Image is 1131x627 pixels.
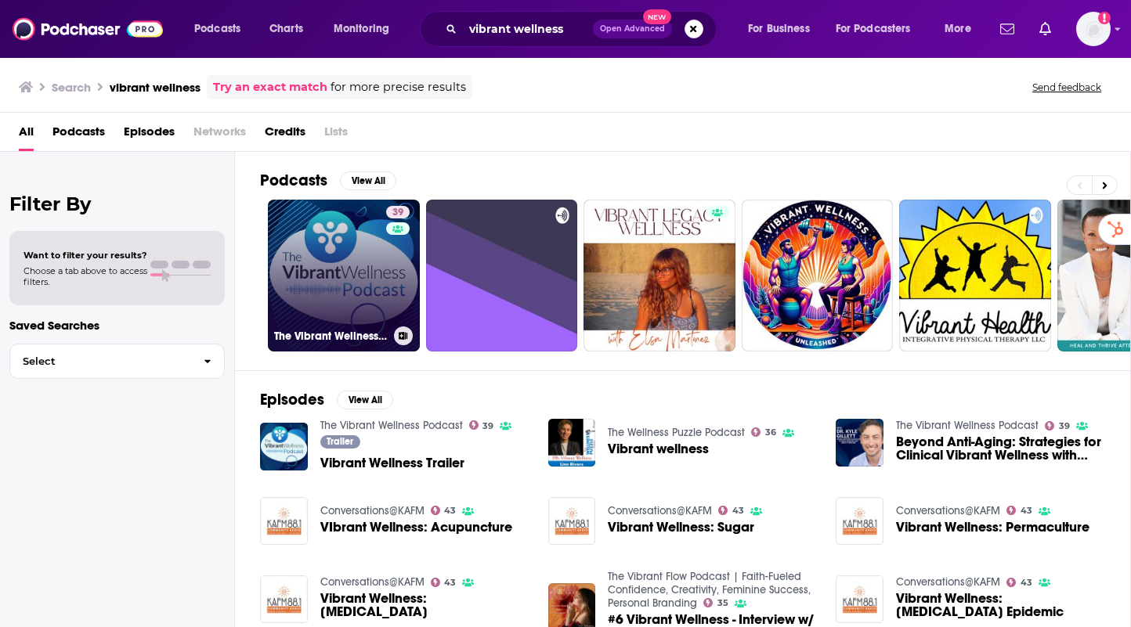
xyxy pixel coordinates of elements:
[608,426,745,439] a: The Wellness Puzzle Podcast
[260,171,396,190] a: PodcastsView All
[1006,506,1032,515] a: 43
[703,598,728,607] a: 35
[836,575,883,623] img: Vibrant Wellness: Opioid Epidemic
[608,504,712,517] a: Conversations@KAFM
[934,16,991,41] button: open menu
[765,429,776,436] span: 36
[327,437,353,446] span: Trailer
[600,25,665,33] span: Open Advanced
[482,423,493,430] span: 39
[23,265,147,287] span: Choose a tab above to access filters.
[320,456,464,470] a: Vibrant Wellness Trailer
[19,119,34,151] a: All
[836,497,883,545] img: Vibrant Wellness: Permaculture
[1021,507,1032,514] span: 43
[9,344,225,379] button: Select
[9,193,225,215] h2: Filter By
[320,504,425,517] a: Conversations@KAFM
[1028,81,1106,94] button: Send feedback
[334,18,389,40] span: Monitoring
[444,579,456,586] span: 43
[608,570,811,610] a: The Vibrant Flow Podcast | Faith-Fueled Confidence, Creativity, Feminine Success, Personal Branding
[320,575,425,589] a: Conversations@KAFM
[826,16,934,41] button: open menu
[324,119,348,151] span: Lists
[896,419,1039,432] a: The Vibrant Wellness Podcast
[994,16,1021,42] a: Show notifications dropdown
[392,205,403,221] span: 39
[469,420,494,430] a: 39
[9,318,225,333] p: Saved Searches
[1021,579,1032,586] span: 43
[269,18,303,40] span: Charts
[1076,12,1111,46] img: User Profile
[548,419,596,467] img: Vibrant wellness
[260,390,393,409] a: EpisodesView All
[124,119,175,151] a: Episodes
[320,592,529,618] a: Vibrant Wellness: Diabetes
[331,78,466,96] span: for more precise results
[52,80,91,95] h3: Search
[1045,421,1070,431] a: 39
[23,250,147,261] span: Want to filter your results?
[748,18,810,40] span: For Business
[260,390,324,409] h2: Episodes
[320,521,512,534] a: VIbrant Wellness: Acupuncture
[268,200,420,351] a: 39The Vibrant Wellness Podcast
[340,171,396,190] button: View All
[193,119,246,151] span: Networks
[1006,578,1032,587] a: 43
[13,14,163,44] img: Podchaser - Follow, Share and Rate Podcasts
[260,171,327,190] h2: Podcasts
[1059,423,1070,430] span: 39
[608,442,709,456] a: Vibrant wellness
[717,600,728,607] span: 35
[836,18,911,40] span: For Podcasters
[643,9,671,24] span: New
[718,506,744,515] a: 43
[259,16,313,41] a: Charts
[608,521,754,534] a: Vibrant Wellness: Sugar
[320,419,463,432] a: The Vibrant Wellness Podcast
[52,119,105,151] span: Podcasts
[194,18,240,40] span: Podcasts
[1076,12,1111,46] span: Logged in as sammyrsiegel
[260,575,308,623] img: Vibrant Wellness: Diabetes
[737,16,829,41] button: open menu
[431,578,457,587] a: 43
[265,119,305,151] a: Credits
[1076,12,1111,46] button: Show profile menu
[548,497,596,545] img: Vibrant Wellness: Sugar
[10,356,191,366] span: Select
[274,330,388,343] h3: The Vibrant Wellness Podcast
[260,423,308,470] img: Vibrant Wellness Trailer
[751,427,776,437] a: 36
[896,504,1000,517] a: Conversations@KAFM
[593,20,672,38] button: Open AdvancedNew
[896,592,1105,618] a: Vibrant Wellness: Opioid Epidemic
[896,521,1089,534] a: Vibrant Wellness: Permaculture
[337,391,393,409] button: View All
[896,592,1105,618] span: Vibrant Wellness: [MEDICAL_DATA] Epidemic
[260,497,308,545] img: VIbrant Wellness: Acupuncture
[836,419,883,467] img: Beyond Anti-Aging: Strategies for Clinical Vibrant Wellness with Dr. Kyle Gillett
[444,507,456,514] span: 43
[1098,12,1111,24] svg: Add a profile image
[320,592,529,618] span: Vibrant Wellness: [MEDICAL_DATA]
[945,18,971,40] span: More
[896,575,1000,589] a: Conversations@KAFM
